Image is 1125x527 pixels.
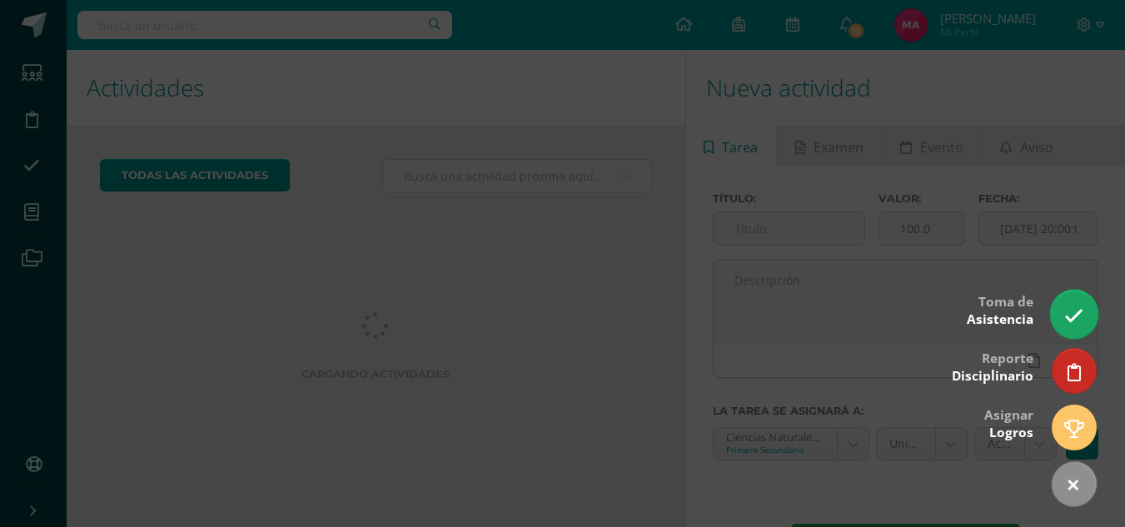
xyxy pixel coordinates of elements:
div: Reporte [952,339,1033,393]
div: Asignar [984,395,1033,450]
span: Disciplinario [952,367,1033,385]
span: Asistencia [967,311,1033,328]
div: Toma de [967,282,1033,336]
span: Logros [989,424,1033,441]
